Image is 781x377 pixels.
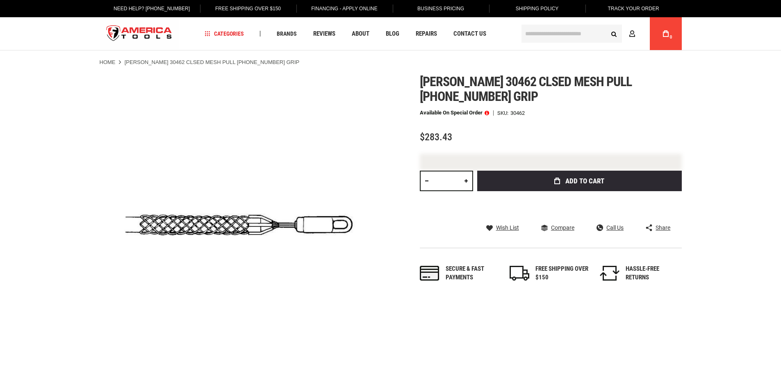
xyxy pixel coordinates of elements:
[100,74,391,366] img: main product photo
[535,265,589,282] div: FREE SHIPPING OVER $150
[597,224,624,231] a: Call Us
[496,225,519,231] span: Wish List
[486,224,519,231] a: Wish List
[658,17,674,50] a: 0
[313,31,335,37] span: Reviews
[348,28,373,39] a: About
[565,178,604,185] span: Add to Cart
[412,28,441,39] a: Repairs
[100,18,179,49] img: America Tools
[656,225,670,231] span: Share
[382,28,403,39] a: Blog
[420,110,489,116] p: Available on Special Order
[510,266,529,281] img: shipping
[277,31,297,37] span: Brands
[416,31,437,37] span: Repairs
[606,26,622,41] button: Search
[201,28,248,39] a: Categories
[626,265,679,282] div: HASSLE-FREE RETURNS
[420,74,632,104] span: [PERSON_NAME] 30462 clsed mesh pull [PHONE_NUMBER] grip
[205,31,244,37] span: Categories
[477,171,682,191] button: Add to Cart
[541,224,574,231] a: Compare
[420,131,452,143] span: $283.43
[100,18,179,49] a: store logo
[497,110,510,116] strong: SKU
[446,265,499,282] div: Secure & fast payments
[125,59,299,65] strong: [PERSON_NAME] 30462 CLSED MESH PULL [PHONE_NUMBER] GRIP
[420,266,439,281] img: payments
[606,225,624,231] span: Call Us
[516,6,559,11] span: Shipping Policy
[670,35,672,39] span: 0
[273,28,301,39] a: Brands
[510,110,525,116] div: 30462
[600,266,619,281] img: returns
[450,28,490,39] a: Contact Us
[100,59,116,66] a: Home
[352,31,369,37] span: About
[310,28,339,39] a: Reviews
[386,31,399,37] span: Blog
[551,225,574,231] span: Compare
[453,31,486,37] span: Contact Us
